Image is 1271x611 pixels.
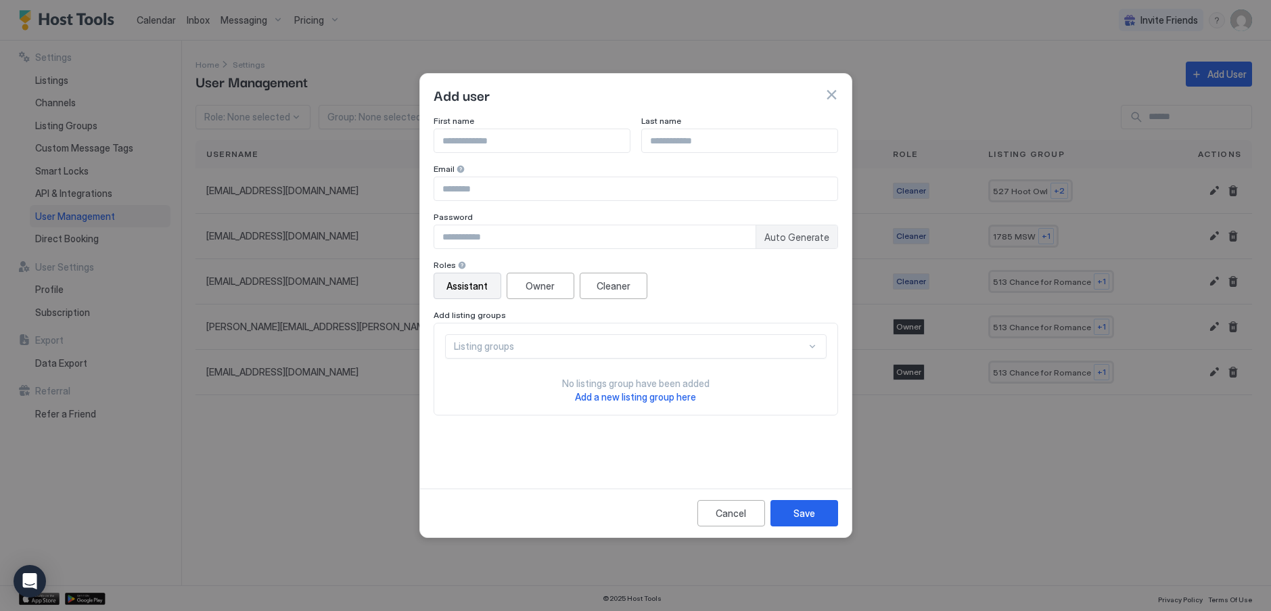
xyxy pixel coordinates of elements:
span: Roles [434,260,456,270]
span: Add a new listing group here [575,391,696,403]
button: Cleaner [580,273,647,299]
div: Cancel [716,506,746,520]
div: Cleaner [597,279,630,293]
div: Assistant [446,279,488,293]
a: Add a new listing group here [575,390,696,404]
div: Open Intercom Messenger [14,565,46,597]
div: Owner [526,279,555,293]
span: Auto Generate [764,231,829,244]
input: Input Field [434,225,756,248]
span: Add user [434,85,490,105]
span: Last name [641,116,681,126]
span: Email [434,164,455,174]
span: Add listing groups [434,310,506,320]
button: Owner [507,273,574,299]
span: Password [434,212,473,222]
input: Input Field [434,177,837,200]
span: No listings group have been added [562,378,710,390]
div: Save [793,506,815,520]
button: Assistant [434,273,501,299]
span: First name [434,116,474,126]
input: Input Field [434,129,630,152]
button: Save [770,500,838,526]
div: Listing groups [454,340,806,353]
input: Input Field [642,129,837,152]
button: Cancel [697,500,765,526]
